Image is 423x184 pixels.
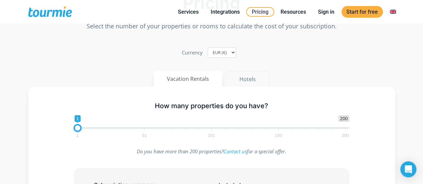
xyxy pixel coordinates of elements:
a: Sign in [313,8,339,16]
a: Integrations [206,8,245,16]
button: Vacation Rentals [153,71,222,87]
span: 200 [338,115,349,122]
label: Currency [182,48,203,57]
a: Contact us [223,148,247,155]
div: Open Intercom Messenger [400,161,416,177]
a: Switch to [385,8,401,16]
p: Select the number of your properties or rooms to calculate the cost of your subscription. [28,22,395,31]
a: Resources [276,8,311,16]
span: 101 [207,134,216,137]
a: Start for free [341,6,383,18]
span: 150 [274,134,283,137]
button: Hotels [226,71,270,87]
span: 200 [341,134,350,137]
span: 51 [141,134,148,137]
p: Do you have more than 200 properties? for a special offer. [74,147,349,156]
span: 1 [75,115,81,122]
a: Pricing [246,7,274,17]
span: 1 [75,134,80,137]
a: Services [173,8,204,16]
h5: How many properties do you have? [74,102,349,110]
